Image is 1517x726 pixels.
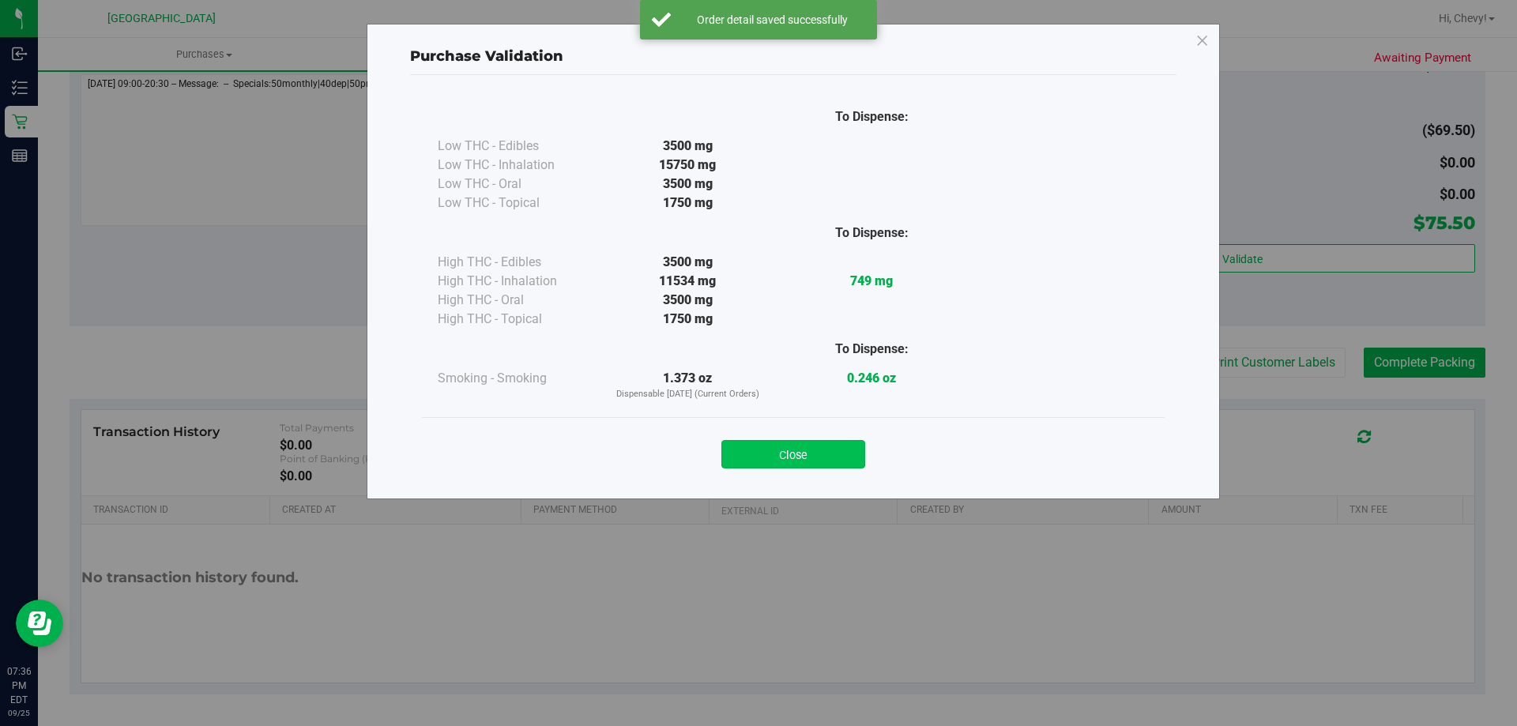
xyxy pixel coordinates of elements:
div: Low THC - Edibles [438,137,596,156]
strong: 0.246 oz [847,371,896,386]
p: Dispensable [DATE] (Current Orders) [596,388,780,401]
div: High THC - Inhalation [438,272,596,291]
div: 3500 mg [596,253,780,272]
div: Smoking - Smoking [438,369,596,388]
div: High THC - Topical [438,310,596,329]
div: To Dispense: [780,224,964,243]
div: 15750 mg [596,156,780,175]
div: 1750 mg [596,194,780,213]
div: Order detail saved successfully [679,12,865,28]
div: Low THC - Oral [438,175,596,194]
div: High THC - Oral [438,291,596,310]
strong: 749 mg [850,273,893,288]
div: Low THC - Topical [438,194,596,213]
div: To Dispense: [780,107,964,126]
div: High THC - Edibles [438,253,596,272]
div: 1.373 oz [596,369,780,401]
span: Purchase Validation [410,47,563,65]
div: 3500 mg [596,291,780,310]
div: 3500 mg [596,175,780,194]
div: 1750 mg [596,310,780,329]
iframe: Resource center [16,600,63,647]
div: 3500 mg [596,137,780,156]
div: Low THC - Inhalation [438,156,596,175]
button: Close [721,440,865,468]
div: To Dispense: [780,340,964,359]
div: 11534 mg [596,272,780,291]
